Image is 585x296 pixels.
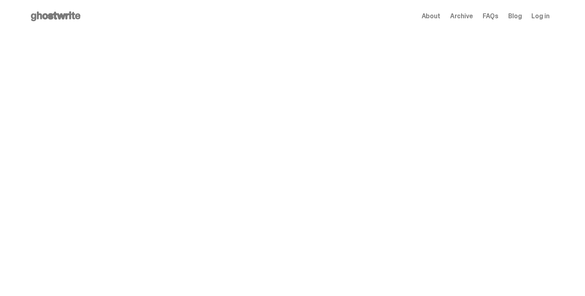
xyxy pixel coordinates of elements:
a: About [422,13,440,19]
a: Blog [508,13,522,19]
a: Log in [531,13,549,19]
a: Archive [450,13,473,19]
a: FAQs [483,13,498,19]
